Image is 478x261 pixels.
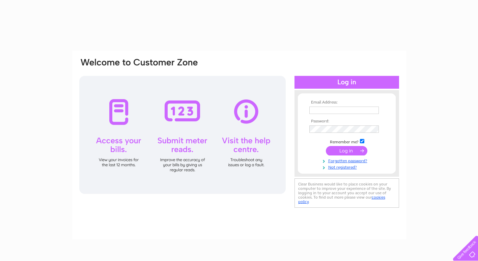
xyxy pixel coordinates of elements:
a: cookies policy [298,195,385,204]
a: Not registered? [309,164,386,170]
div: Clear Business would like to place cookies on your computer to improve your experience of the sit... [294,178,399,208]
th: Email Address: [308,100,386,105]
a: Forgotten password? [309,157,386,164]
input: Submit [326,146,367,155]
td: Remember me? [308,138,386,145]
th: Password: [308,119,386,124]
